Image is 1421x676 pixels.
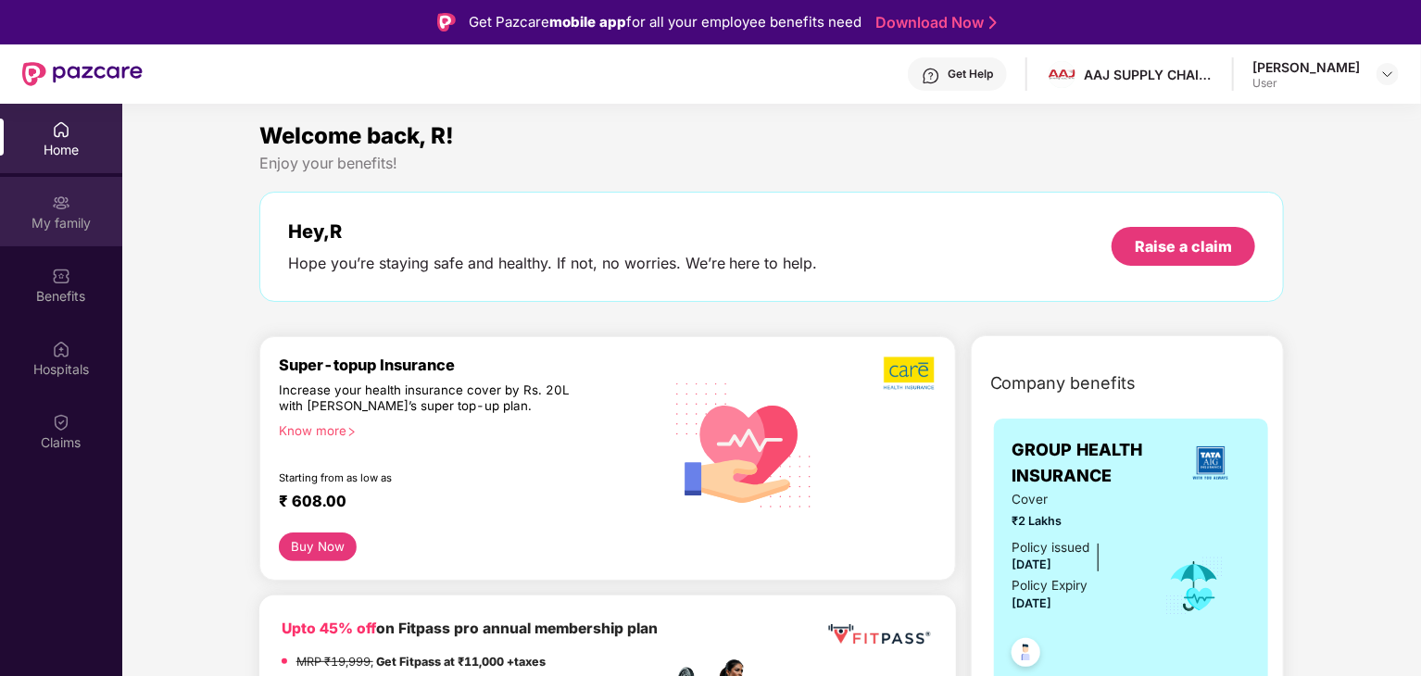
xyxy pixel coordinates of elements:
img: Logo [437,13,456,31]
a: Download Now [875,13,991,32]
img: Stroke [989,13,997,32]
img: icon [1164,556,1225,617]
div: Policy issued [1012,538,1090,557]
img: New Pazcare Logo [22,62,143,86]
img: svg+xml;base64,PHN2ZyBpZD0iQmVuZWZpdHMiIHhtbG5zPSJodHRwOi8vd3d3LnczLm9yZy8yMDAwL3N2ZyIgd2lkdGg9Ij... [52,267,70,285]
img: svg+xml;base64,PHN2ZyBpZD0iSG9tZSIgeG1sbnM9Imh0dHA6Ly93d3cudzMub3JnLzIwMDAvc3ZnIiB3aWR0aD0iMjAiIG... [52,120,70,139]
img: svg+xml;base64,PHN2ZyBpZD0iQ2xhaW0iIHhtbG5zPSJodHRwOi8vd3d3LnczLm9yZy8yMDAwL3N2ZyIgd2lkdGg9IjIwIi... [52,413,70,432]
img: fppp.png [824,618,933,652]
div: [PERSON_NAME] [1252,58,1360,76]
span: [DATE] [1012,596,1052,610]
span: GROUP HEALTH INSURANCE [1012,437,1172,490]
div: Hey, R [288,220,818,243]
div: Know more [279,423,651,436]
div: Policy Expiry [1012,576,1088,595]
div: Increase your health insurance cover by Rs. 20L with [PERSON_NAME]’s super top-up plan. [279,382,583,416]
div: Get Help [948,67,993,81]
img: insurerLogo [1186,438,1236,488]
img: svg+xml;base64,PHN2ZyBpZD0iSGVscC0zMngzMiIgeG1sbnM9Imh0dHA6Ly93d3cudzMub3JnLzIwMDAvc3ZnIiB3aWR0aD... [922,67,940,85]
div: Starting from as low as [279,471,584,484]
span: Welcome back, R! [259,122,454,149]
img: svg+xml;base64,PHN2ZyBpZD0iRHJvcGRvd24tMzJ4MzIiIHhtbG5zPSJodHRwOi8vd3d3LnczLm9yZy8yMDAwL3N2ZyIgd2... [1380,67,1395,81]
b: on Fitpass pro annual membership plan [282,620,658,637]
span: Cover [1012,490,1139,509]
div: Super-topup Insurance [279,356,662,374]
del: MRP ₹19,999, [296,655,373,669]
strong: Get Fitpass at ₹11,000 +taxes [376,655,546,669]
div: Hope you’re staying safe and healthy. If not, no worries. We’re here to help. [288,254,818,273]
div: Get Pazcare for all your employee benefits need [469,11,861,33]
div: Raise a claim [1135,236,1232,257]
img: b5dec4f62d2307b9de63beb79f102df3.png [884,356,937,391]
span: Company benefits [990,370,1137,396]
img: aaj%20logo%20v11.1%202.0.jpg [1049,61,1075,88]
div: AAJ SUPPLY CHAIN MANAGEMENT PRIVATE LIMITED [1084,66,1214,83]
span: right [346,427,357,437]
div: Enjoy your benefits! [259,154,1285,173]
b: Upto 45% off [282,620,376,637]
div: ₹ 608.00 [279,492,644,514]
span: [DATE] [1012,557,1052,571]
strong: mobile app [549,13,626,31]
div: User [1252,76,1360,91]
img: svg+xml;base64,PHN2ZyBpZD0iSG9zcGl0YWxzIiB4bWxucz0iaHR0cDovL3d3dy53My5vcmcvMjAwMC9zdmciIHdpZHRoPS... [52,340,70,358]
img: svg+xml;base64,PHN2ZyB3aWR0aD0iMjAiIGhlaWdodD0iMjAiIHZpZXdCb3g9IjAgMCAyMCAyMCIgZmlsbD0ibm9uZSIgeG... [52,194,70,212]
span: ₹2 Lakhs [1012,512,1139,531]
button: Buy Now [279,532,358,561]
img: svg+xml;base64,PHN2ZyB4bWxucz0iaHR0cDovL3d3dy53My5vcmcvMjAwMC9zdmciIHhtbG5zOnhsaW5rPSJodHRwOi8vd3... [662,360,827,528]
